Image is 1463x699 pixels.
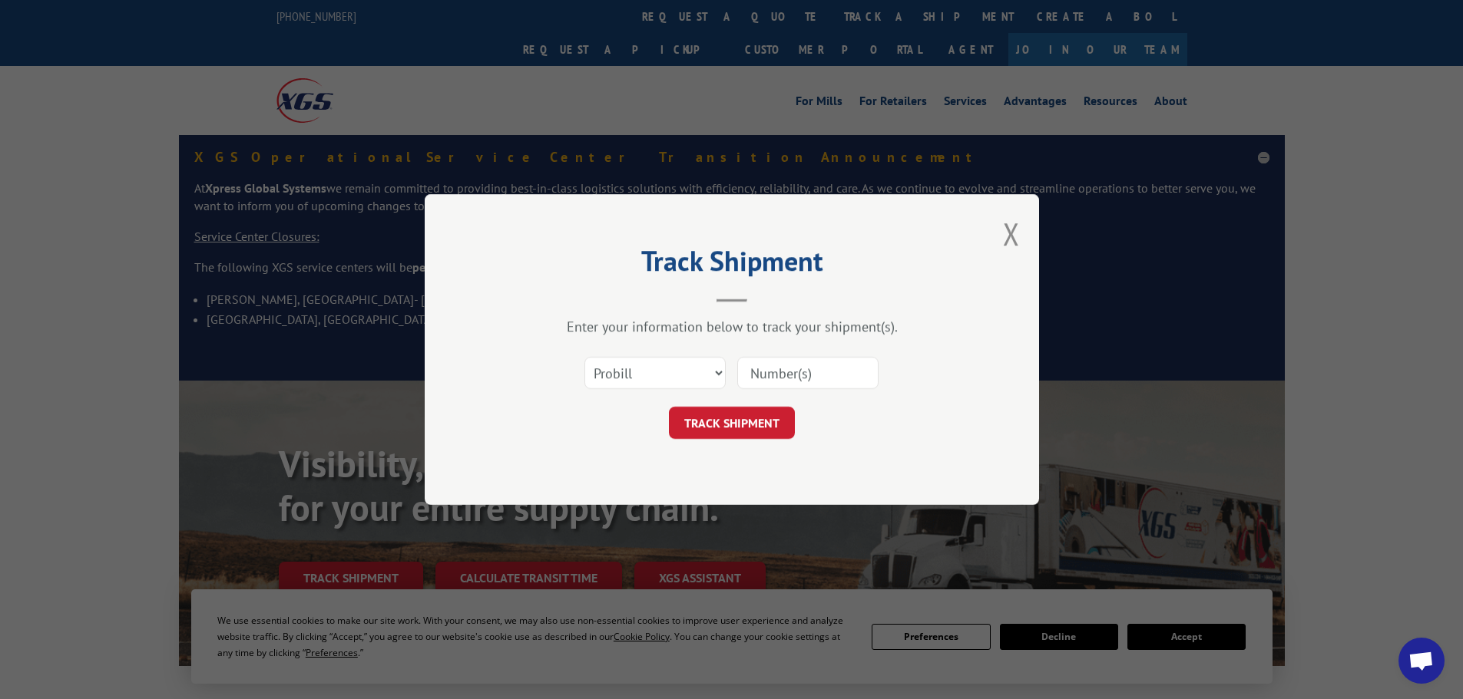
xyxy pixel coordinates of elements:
button: Close modal [1003,213,1020,254]
button: TRACK SHIPMENT [669,407,795,439]
input: Number(s) [737,357,879,389]
a: Open chat [1398,638,1445,684]
h2: Track Shipment [501,250,962,279]
div: Enter your information below to track your shipment(s). [501,318,962,335]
